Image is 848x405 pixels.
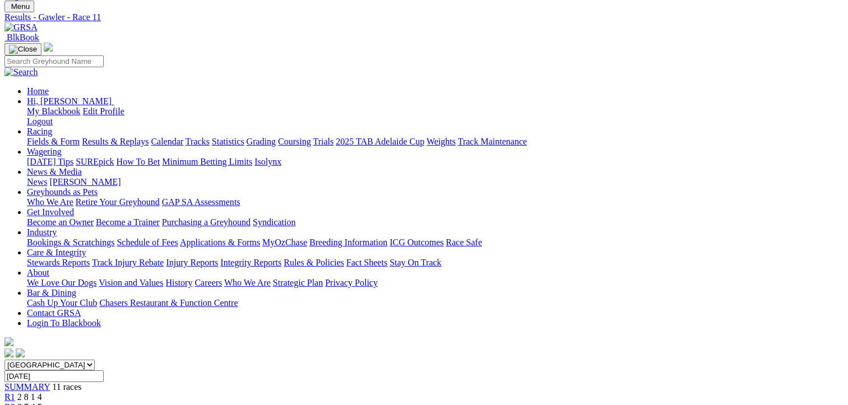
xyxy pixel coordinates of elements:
[27,187,98,197] a: Greyhounds as Pets
[4,55,104,67] input: Search
[446,238,481,247] a: Race Safe
[27,258,844,268] div: Care & Integrity
[27,298,844,308] div: Bar & Dining
[27,157,73,166] a: [DATE] Tips
[458,137,527,146] a: Track Maintenance
[16,348,25,357] img: twitter.svg
[4,392,15,402] a: R1
[99,278,163,287] a: Vision and Values
[27,106,844,127] div: Hi, [PERSON_NAME]
[27,167,82,176] a: News & Media
[92,258,164,267] a: Track Injury Rebate
[27,288,76,297] a: Bar & Dining
[166,258,218,267] a: Injury Reports
[186,137,210,146] a: Tracks
[253,217,295,227] a: Syndication
[27,197,73,207] a: Who We Are
[96,217,160,227] a: Become a Trainer
[44,43,53,52] img: logo-grsa-white.png
[427,137,456,146] a: Weights
[390,258,441,267] a: Stay On Track
[180,238,260,247] a: Applications & Forms
[27,238,844,248] div: Industry
[162,157,252,166] a: Minimum Betting Limits
[27,96,112,106] span: Hi, [PERSON_NAME]
[27,308,81,318] a: Contact GRSA
[9,45,37,54] img: Close
[27,157,844,167] div: Wagering
[76,197,160,207] a: Retire Your Greyhound
[27,318,101,328] a: Login To Blackbook
[313,137,333,146] a: Trials
[262,238,307,247] a: MyOzChase
[194,278,222,287] a: Careers
[7,32,39,42] span: BlkBook
[309,238,387,247] a: Breeding Information
[27,177,47,187] a: News
[4,43,41,55] button: Toggle navigation
[82,137,149,146] a: Results & Replays
[99,298,238,308] a: Chasers Restaurant & Function Centre
[278,137,311,146] a: Coursing
[4,370,104,382] input: Select date
[27,258,90,267] a: Stewards Reports
[336,137,424,146] a: 2025 TAB Adelaide Cup
[17,392,42,402] span: 2 8 1 4
[117,238,178,247] a: Schedule of Fees
[27,117,53,126] a: Logout
[273,278,323,287] a: Strategic Plan
[27,137,80,146] a: Fields & Form
[247,137,276,146] a: Grading
[162,217,251,227] a: Purchasing a Greyhound
[27,177,844,187] div: News & Media
[4,12,844,22] a: Results - Gawler - Race 11
[27,86,49,96] a: Home
[4,337,13,346] img: logo-grsa-white.png
[390,238,443,247] a: ICG Outcomes
[4,22,38,32] img: GRSA
[83,106,124,116] a: Edit Profile
[325,278,378,287] a: Privacy Policy
[4,1,34,12] button: Toggle navigation
[27,298,97,308] a: Cash Up Your Club
[162,197,240,207] a: GAP SA Assessments
[151,137,183,146] a: Calendar
[284,258,344,267] a: Rules & Policies
[27,137,844,147] div: Racing
[27,197,844,207] div: Greyhounds as Pets
[52,382,81,392] span: 11 races
[4,67,38,77] img: Search
[27,278,96,287] a: We Love Our Dogs
[27,207,74,217] a: Get Involved
[27,106,81,116] a: My Blackbook
[27,96,114,106] a: Hi, [PERSON_NAME]
[11,2,30,11] span: Menu
[4,32,39,42] a: BlkBook
[117,157,160,166] a: How To Bet
[27,217,844,227] div: Get Involved
[27,217,94,227] a: Become an Owner
[346,258,387,267] a: Fact Sheets
[4,348,13,357] img: facebook.svg
[165,278,192,287] a: History
[76,157,114,166] a: SUREpick
[224,278,271,287] a: Who We Are
[27,278,844,288] div: About
[27,227,57,237] a: Industry
[4,382,50,392] a: SUMMARY
[254,157,281,166] a: Isolynx
[27,147,62,156] a: Wagering
[27,238,114,247] a: Bookings & Scratchings
[27,268,49,277] a: About
[49,177,121,187] a: [PERSON_NAME]
[220,258,281,267] a: Integrity Reports
[27,248,86,257] a: Care & Integrity
[27,127,52,136] a: Racing
[212,137,244,146] a: Statistics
